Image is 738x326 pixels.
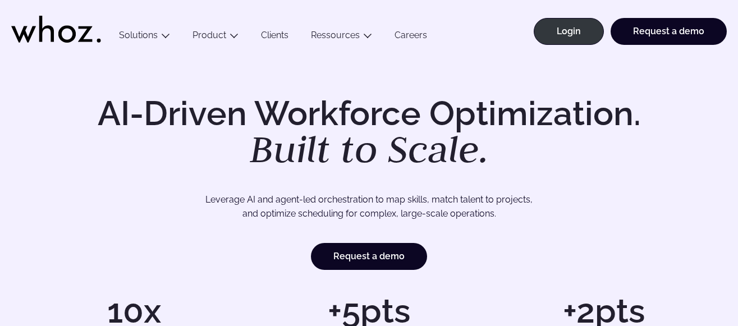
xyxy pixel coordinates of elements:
p: Leverage AI and agent-led orchestration to map skills, match talent to projects, and optimize sch... [57,192,681,221]
button: Ressources [300,30,383,45]
a: Careers [383,30,438,45]
button: Solutions [108,30,181,45]
a: Clients [250,30,300,45]
a: Product [192,30,226,40]
h1: AI-Driven Workforce Optimization. [82,97,657,168]
a: Request a demo [311,243,427,270]
iframe: Chatbot [664,252,722,310]
a: Login [534,18,604,45]
button: Product [181,30,250,45]
a: Ressources [311,30,360,40]
a: Request a demo [611,18,727,45]
em: Built to Scale. [250,124,489,173]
